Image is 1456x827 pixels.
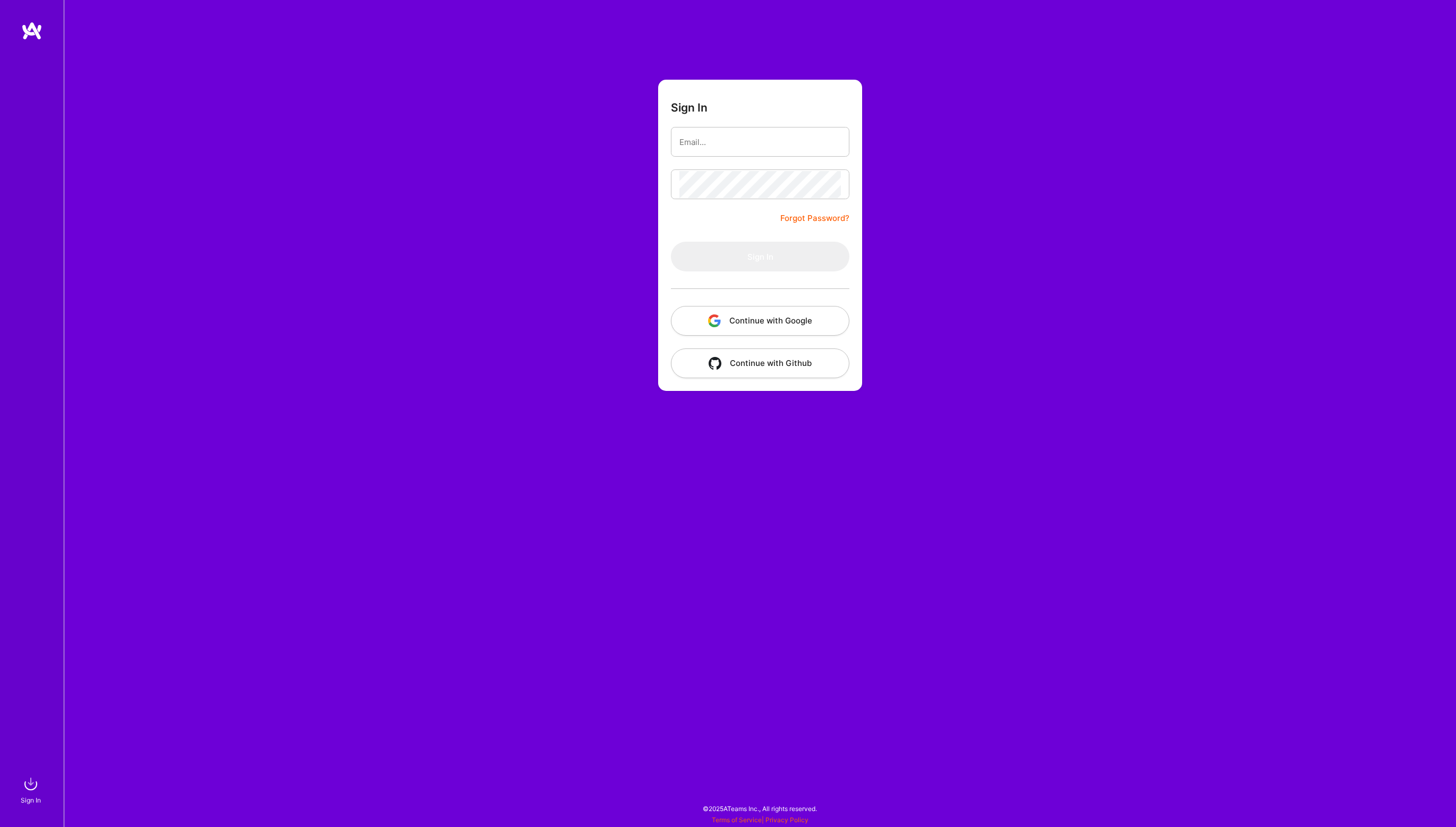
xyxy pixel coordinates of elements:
[708,314,721,327] img: icon
[21,795,41,806] div: Sign In
[709,357,721,370] img: icon
[671,242,849,271] button: Sign In
[679,129,841,156] input: Email...
[712,816,762,824] a: Terms of Service
[671,306,849,336] button: Continue with Google
[671,348,849,378] button: Continue with Github
[21,21,42,40] img: logo
[64,795,1456,822] div: © 2025 ATeams Inc., All rights reserved.
[22,773,41,806] a: sign inSign In
[712,816,808,824] span: |
[765,816,808,824] a: Privacy Policy
[20,773,41,795] img: sign in
[780,212,849,225] a: Forgot Password?
[671,101,708,114] h3: Sign In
